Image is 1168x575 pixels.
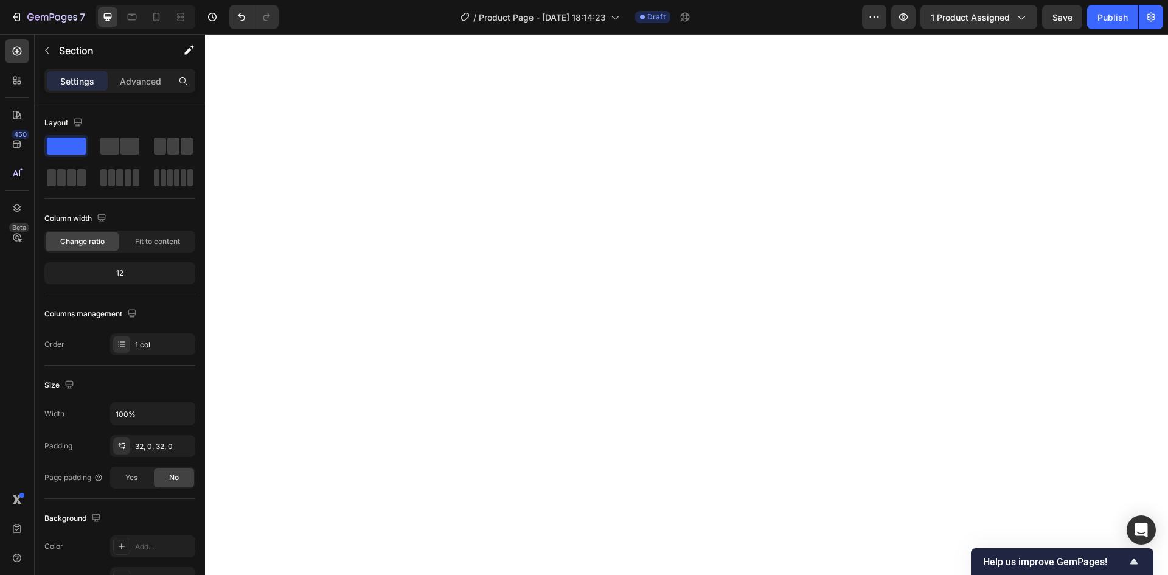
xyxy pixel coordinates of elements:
div: Column width [44,211,109,227]
div: Columns management [44,306,139,322]
p: Advanced [120,75,161,88]
span: Draft [647,12,666,23]
span: Save [1052,12,1072,23]
div: Color [44,541,63,552]
input: Auto [111,403,195,425]
button: Show survey - Help us improve GemPages! [983,554,1141,569]
div: 12 [47,265,193,282]
span: Change ratio [60,236,105,247]
button: Save [1042,5,1082,29]
span: Help us improve GemPages! [983,556,1127,568]
div: Page padding [44,472,103,483]
span: Fit to content [135,236,180,247]
p: Section [59,43,159,58]
p: 7 [80,10,85,24]
div: Layout [44,115,85,131]
div: Size [44,377,77,394]
div: Open Intercom Messenger [1127,515,1156,545]
div: Background [44,511,103,527]
div: 32, 0, 32, 0 [135,441,192,452]
div: Add... [135,542,192,552]
span: / [473,11,476,24]
span: 1 product assigned [931,11,1010,24]
iframe: Design area [205,34,1168,575]
div: Padding [44,441,72,451]
div: 450 [12,130,29,139]
div: 1 col [135,340,192,350]
span: No [169,472,179,483]
div: Width [44,408,64,419]
div: Order [44,339,64,350]
button: 7 [5,5,91,29]
div: Beta [9,223,29,232]
p: Settings [60,75,94,88]
span: Product Page - [DATE] 18:14:23 [479,11,606,24]
button: 1 product assigned [920,5,1037,29]
div: Publish [1097,11,1128,24]
span: Yes [125,472,137,483]
button: Publish [1087,5,1138,29]
div: Undo/Redo [229,5,279,29]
